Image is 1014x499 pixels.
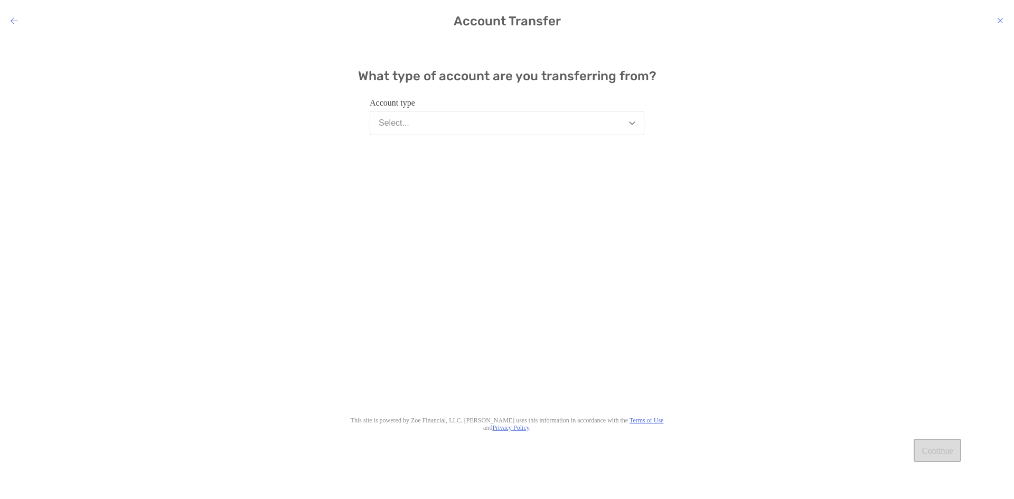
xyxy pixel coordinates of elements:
h4: What type of account are you transferring from? [358,69,656,83]
a: Privacy Policy [492,424,529,431]
button: Select... [370,111,644,135]
img: Open dropdown arrow [629,121,635,125]
div: Select... [379,118,409,128]
p: This site is powered by Zoe Financial, LLC. [PERSON_NAME] uses this information in accordance wit... [348,417,666,431]
span: Account type [370,98,644,108]
a: Terms of Use [630,417,663,424]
